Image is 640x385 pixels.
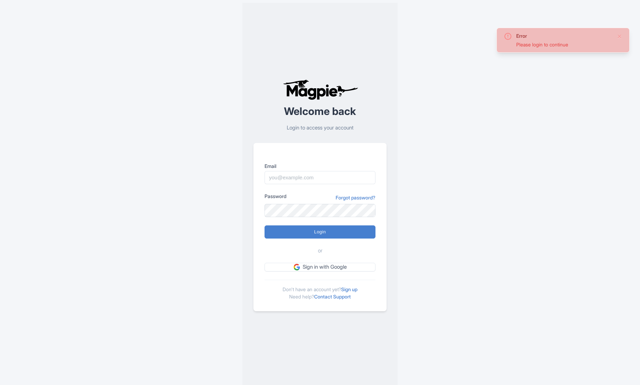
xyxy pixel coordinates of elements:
div: Error [516,32,611,39]
label: Email [265,162,375,170]
img: google.svg [294,264,300,270]
h2: Welcome back [253,106,387,117]
p: Login to access your account [253,124,387,132]
a: Contact Support [314,294,351,299]
img: logo-ab69f6fb50320c5b225c76a69d11143b.png [281,79,359,100]
a: Sign up [341,286,357,292]
div: Don't have an account yet? Need help? [265,280,375,300]
button: Close [617,32,622,41]
input: Login [265,225,375,239]
span: or [318,247,322,255]
div: Please login to continue [516,41,611,48]
a: Sign in with Google [265,263,375,271]
label: Password [265,192,286,200]
a: Forgot password? [336,194,375,201]
input: you@example.com [265,171,375,184]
